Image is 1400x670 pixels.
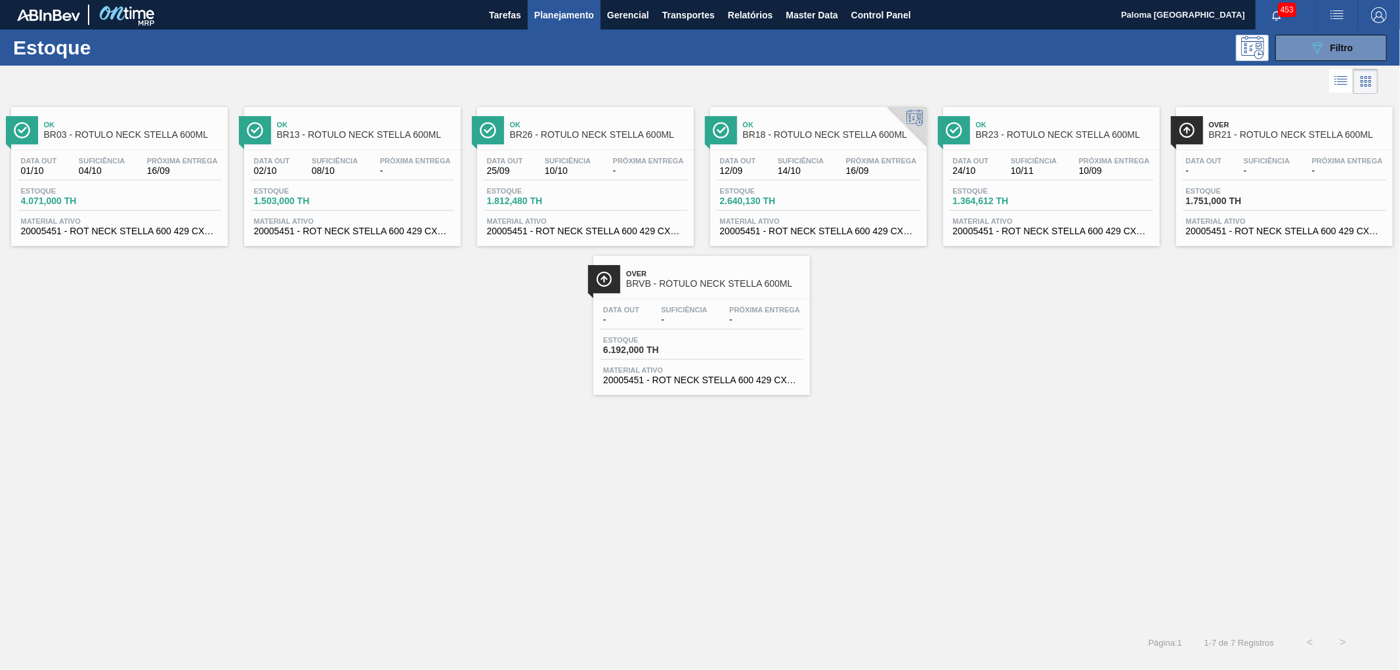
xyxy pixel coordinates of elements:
[44,121,221,129] span: Ok
[1149,638,1182,648] span: Página : 1
[700,97,933,246] a: ÍconeOkBR18 - RÓTULO NECK STELLA 600MLData out12/09Suficiência14/10Próxima Entrega16/09Estoque2.6...
[729,315,800,325] span: -
[380,157,451,165] span: Próxima Entrega
[1079,166,1150,176] span: 10/09
[1294,626,1326,659] button: <
[953,157,989,165] span: Data out
[603,336,695,344] span: Estoque
[596,271,612,287] img: Ícone
[1186,157,1222,165] span: Data out
[607,7,649,23] span: Gerencial
[786,7,838,23] span: Master Data
[1186,196,1278,206] span: 1.751,000 TH
[846,157,917,165] span: Próxima Entrega
[846,166,917,176] span: 16/09
[720,217,917,225] span: Material ativo
[1186,187,1278,195] span: Estoque
[13,40,213,55] h1: Estoque
[953,226,1150,236] span: 20005451 - ROT NECK STELLA 600 429 CX84MIL
[603,345,695,355] span: 6.192,000 TH
[254,196,346,206] span: 1.503,000 TH
[720,166,756,176] span: 12/09
[661,306,707,314] span: Suficiência
[254,166,290,176] span: 02/10
[613,166,684,176] span: -
[1256,6,1298,24] button: Notificações
[743,130,920,140] span: BR18 - RÓTULO NECK STELLA 600ML
[21,166,57,176] span: 01/10
[720,157,756,165] span: Data out
[661,315,707,325] span: -
[720,226,917,236] span: 20005451 - ROT NECK STELLA 600 429 CX84MIL
[1166,97,1399,246] a: ÍconeOverBR21 - RÓTULO NECK STELLA 600MLData out-Suficiência-Próxima Entrega-Estoque1.751,000 THM...
[1330,43,1353,53] span: Filtro
[1275,35,1387,61] button: Filtro
[487,157,523,165] span: Data out
[603,375,800,385] span: 20005451 - ROT NECK STELLA 600 429 CX84MIL
[277,130,454,140] span: BR13 - RÓTULO NECK STELLA 600ML
[21,196,113,206] span: 4.071,000 TH
[234,97,467,246] a: ÍconeOkBR13 - RÓTULO NECK STELLA 600MLData out02/10Suficiência08/10Próxima Entrega-Estoque1.503,0...
[487,217,684,225] span: Material ativo
[626,279,803,289] span: BRVB - RÓTULO NECK STELLA 600ML
[147,166,218,176] span: 16/09
[953,217,1150,225] span: Material ativo
[1312,166,1383,176] span: -
[1202,638,1274,648] span: 1 - 7 de 7 Registros
[21,187,113,195] span: Estoque
[487,196,579,206] span: 1.812,480 TH
[1278,3,1296,17] span: 453
[21,217,218,225] span: Material ativo
[1011,166,1057,176] span: 10/11
[1,97,234,246] a: ÍconeOkBR03 - RÓTULO NECK STELLA 600MLData out01/10Suficiência04/10Próxima Entrega16/09Estoque4.0...
[1236,35,1269,61] div: Pogramando: nenhum usuário selecionado
[21,157,57,165] span: Data out
[603,306,639,314] span: Data out
[480,122,496,138] img: Ícone
[277,121,454,129] span: Ok
[147,157,218,165] span: Próxima Entrega
[487,226,684,236] span: 20005451 - ROT NECK STELLA 600 429 CX84MIL
[946,122,962,138] img: Ícone
[626,270,803,278] span: Over
[1209,130,1386,140] span: BR21 - RÓTULO NECK STELLA 600ML
[545,166,591,176] span: 10/10
[1179,122,1195,138] img: Ícone
[17,9,80,21] img: TNhmsLtSVTkK8tSr43FrP2fwEKptu5GPRR3wAAAABJRU5ErkJggg==
[1186,166,1222,176] span: -
[545,157,591,165] span: Suficiência
[79,166,125,176] span: 04/10
[713,122,729,138] img: Ícone
[953,166,989,176] span: 24/10
[487,166,523,176] span: 25/09
[953,196,1045,206] span: 1.364,612 TH
[254,157,290,165] span: Data out
[976,130,1153,140] span: BR23 - RÓTULO NECK STELLA 600ML
[729,306,800,314] span: Próxima Entrega
[312,166,358,176] span: 08/10
[953,187,1045,195] span: Estoque
[1244,157,1290,165] span: Suficiência
[743,121,920,129] span: Ok
[1326,626,1359,659] button: >
[1312,157,1383,165] span: Próxima Entrega
[487,187,579,195] span: Estoque
[851,7,911,23] span: Control Panel
[613,157,684,165] span: Próxima Entrega
[489,7,521,23] span: Tarefas
[603,366,800,374] span: Material ativo
[254,226,451,236] span: 20005451 - ROT NECK STELLA 600 429 CX84MIL
[79,157,125,165] span: Suficiência
[778,166,824,176] span: 14/10
[14,122,30,138] img: Ícone
[380,166,451,176] span: -
[21,226,218,236] span: 20005451 - ROT NECK STELLA 600 429 CX84MIL
[720,187,812,195] span: Estoque
[312,157,358,165] span: Suficiência
[1329,7,1345,23] img: userActions
[1011,157,1057,165] span: Suficiência
[1186,226,1383,236] span: 20005451 - ROT NECK STELLA 600 429 CX84MIL
[603,315,639,325] span: -
[662,7,715,23] span: Transportes
[510,130,687,140] span: BR26 - RÓTULO NECK STELLA 600ML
